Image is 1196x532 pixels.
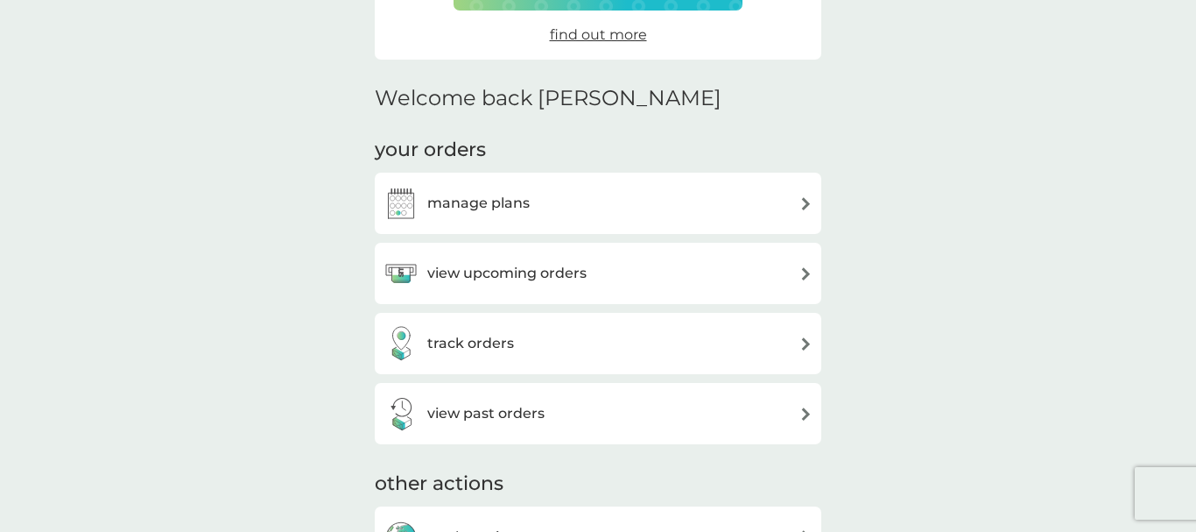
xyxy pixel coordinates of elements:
img: arrow right [799,337,813,351]
img: arrow right [799,408,813,421]
span: find out more [550,26,647,43]
h3: other actions [375,471,503,498]
a: find out more [550,24,647,46]
h3: view upcoming orders [427,262,587,285]
img: arrow right [799,267,813,280]
h3: your orders [375,137,486,164]
img: arrow right [799,197,813,210]
h3: manage plans [427,192,530,215]
h2: Welcome back [PERSON_NAME] [375,86,721,111]
h3: track orders [427,332,514,355]
h3: view past orders [427,402,545,425]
